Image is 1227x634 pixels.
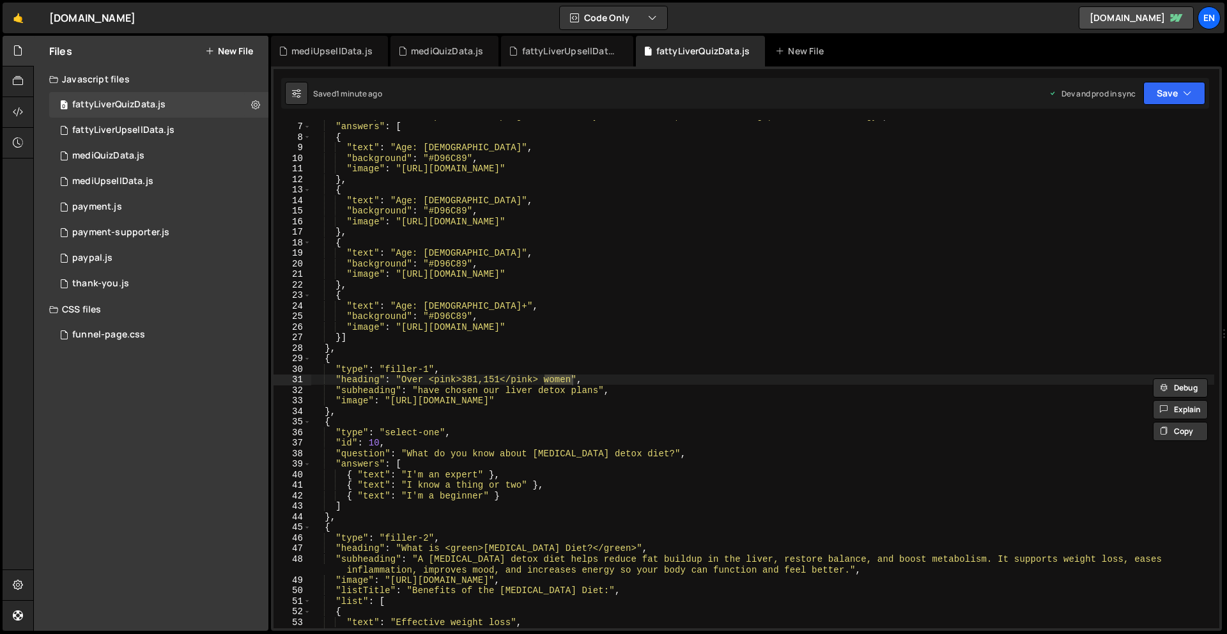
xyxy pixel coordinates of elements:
[274,585,311,596] div: 50
[274,206,311,217] div: 15
[1153,378,1208,398] button: Debug
[274,248,311,259] div: 19
[274,543,311,554] div: 47
[411,45,483,58] div: mediQuizData.js
[274,575,311,586] div: 49
[34,66,268,92] div: Javascript files
[49,245,268,271] div: 16956/46550.js
[49,322,268,348] div: 16956/47008.css
[72,278,129,290] div: thank-you.js
[274,522,311,533] div: 45
[49,143,268,169] div: 16956/46700.js
[274,596,311,607] div: 51
[1153,400,1208,419] button: Explain
[274,227,311,238] div: 17
[274,238,311,249] div: 18
[274,491,311,502] div: 42
[274,459,311,470] div: 39
[72,99,166,111] div: fattyLiverQuizData.js
[72,252,112,264] div: paypal.js
[274,132,311,143] div: 8
[274,617,311,628] div: 53
[49,194,268,220] div: 16956/46551.js
[274,185,311,196] div: 13
[72,176,153,187] div: mediUpsellData.js
[3,3,34,33] a: 🤙
[274,153,311,164] div: 10
[274,375,311,385] div: 31
[336,88,382,99] div: 1 minute ago
[274,554,311,575] div: 48
[60,101,68,111] span: 0
[274,353,311,364] div: 29
[1079,6,1194,29] a: [DOMAIN_NAME]
[1143,82,1205,105] button: Save
[274,280,311,291] div: 22
[274,364,311,375] div: 30
[34,297,268,322] div: CSS files
[72,150,144,162] div: mediQuizData.js
[274,164,311,174] div: 11
[274,322,311,333] div: 26
[205,46,253,56] button: New File
[49,92,268,118] div: 16956/46566.js
[49,44,72,58] h2: Files
[274,470,311,481] div: 40
[72,125,174,136] div: fattyLiverUpsellData.js
[72,227,169,238] div: payment-supporter.js
[1198,6,1221,29] a: En
[274,311,311,322] div: 25
[274,512,311,523] div: 44
[522,45,618,58] div: fattyLiverUpsellData.js
[274,480,311,491] div: 41
[274,332,311,343] div: 27
[49,271,268,297] div: 16956/46524.js
[313,88,382,99] div: Saved
[49,169,268,194] div: 16956/46701.js
[274,301,311,312] div: 24
[274,501,311,512] div: 43
[49,118,268,143] div: 16956/46565.js
[274,143,311,153] div: 9
[274,343,311,354] div: 28
[49,10,135,26] div: [DOMAIN_NAME]
[274,417,311,428] div: 35
[274,269,311,280] div: 21
[274,259,311,270] div: 20
[274,438,311,449] div: 37
[274,385,311,396] div: 32
[274,533,311,544] div: 46
[1049,88,1136,99] div: Dev and prod in sync
[274,196,311,206] div: 14
[49,220,268,245] div: 16956/46552.js
[775,45,829,58] div: New File
[274,396,311,406] div: 33
[274,607,311,617] div: 52
[274,449,311,460] div: 38
[291,45,373,58] div: mediUpsellData.js
[656,45,750,58] div: fattyLiverQuizData.js
[274,290,311,301] div: 23
[274,428,311,438] div: 36
[274,121,311,132] div: 7
[72,201,122,213] div: payment.js
[274,406,311,417] div: 34
[560,6,667,29] button: Code Only
[1153,422,1208,441] button: Copy
[72,329,145,341] div: funnel-page.css
[274,217,311,228] div: 16
[274,174,311,185] div: 12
